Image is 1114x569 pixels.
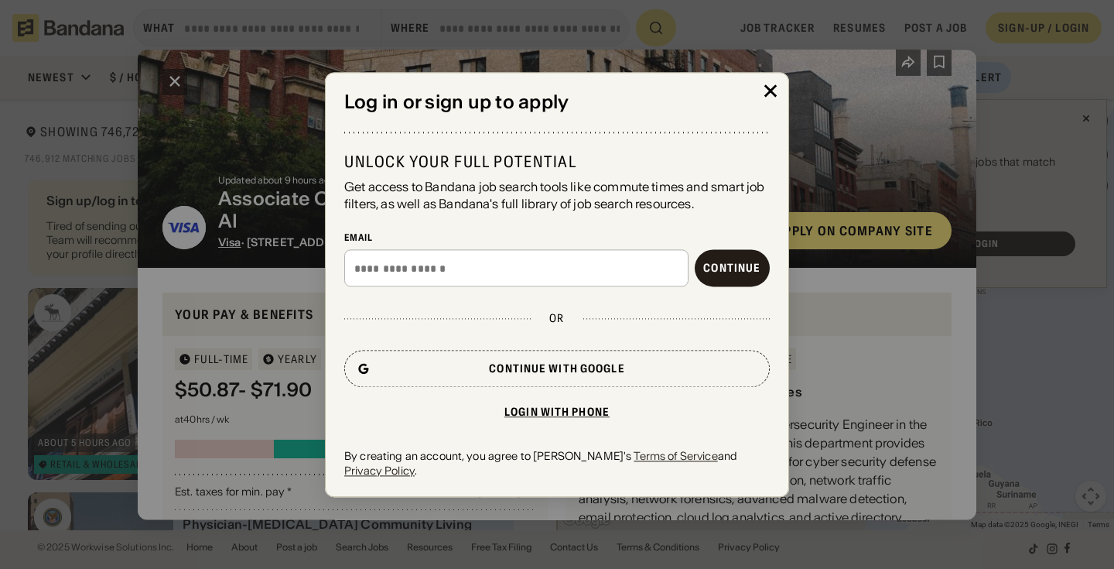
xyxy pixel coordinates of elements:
div: Log in or sign up to apply [344,91,770,114]
div: Continue [703,263,760,274]
div: Get access to Bandana job search tools like commute times and smart job filters, as well as Banda... [344,178,770,213]
div: Unlock your full potential [344,152,770,172]
div: By creating an account, you agree to [PERSON_NAME]'s and . [344,450,770,478]
div: or [549,312,564,326]
a: Terms of Service [634,450,717,464]
div: Login with phone [504,407,610,418]
div: Email [344,231,770,244]
div: Continue with Google [489,364,624,375]
a: Privacy Policy [344,464,415,478]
